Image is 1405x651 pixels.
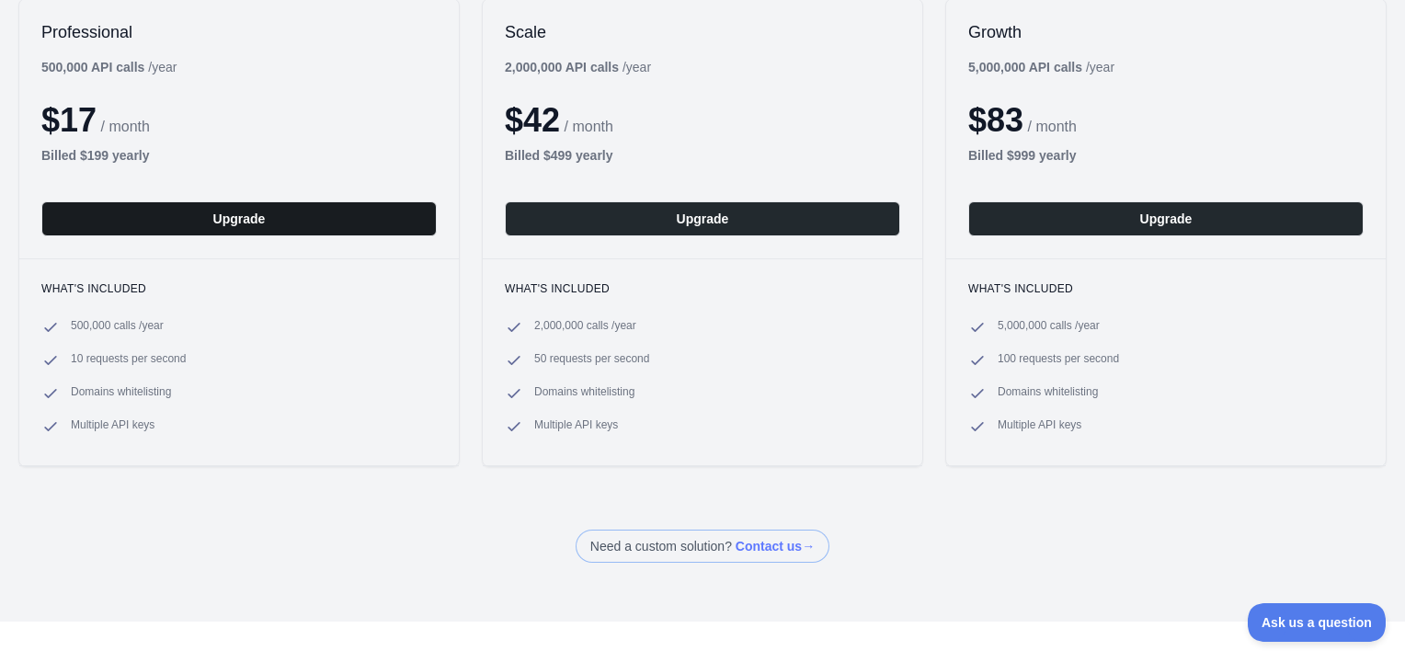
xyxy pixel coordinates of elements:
iframe: Toggle Customer Support [1248,603,1387,642]
h3: What's included [968,281,1364,296]
span: 100 requests per second [998,351,1119,370]
span: 5,000,000 calls / year [998,318,1100,337]
span: 2,000,000 calls / year [534,318,636,337]
h3: What's included [505,281,900,296]
span: 50 requests per second [534,351,649,370]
